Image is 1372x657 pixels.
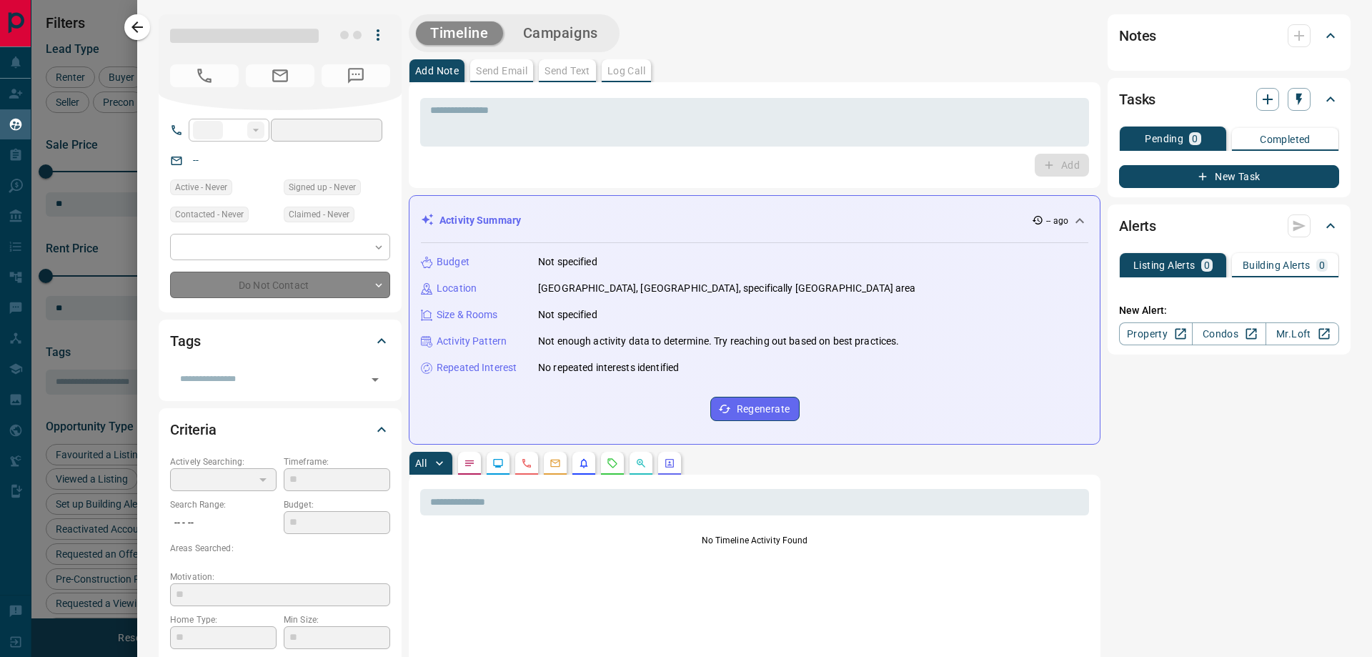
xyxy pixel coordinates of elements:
p: Activity Summary [439,213,521,228]
p: Not enough activity data to determine. Try reaching out based on best practices. [538,334,900,349]
p: Min Size: [284,613,390,626]
p: Add Note [415,66,459,76]
p: Actively Searching: [170,455,277,468]
button: Regenerate [710,397,800,421]
div: Notes [1119,19,1339,53]
p: Activity Pattern [437,334,507,349]
p: Budget [437,255,469,270]
p: Listing Alerts [1133,260,1195,270]
span: No Number [322,64,390,87]
p: New Alert: [1119,303,1339,318]
p: 0 [1204,260,1210,270]
a: Property [1119,322,1193,345]
button: New Task [1119,165,1339,188]
h2: Tasks [1119,88,1155,111]
p: 0 [1192,134,1198,144]
a: Condos [1192,322,1266,345]
svg: Notes [464,458,475,469]
div: Alerts [1119,209,1339,243]
p: No repeated interests identified [538,360,679,375]
svg: Calls [521,458,532,469]
p: [GEOGRAPHIC_DATA], [GEOGRAPHIC_DATA], specifically [GEOGRAPHIC_DATA] area [538,281,916,296]
p: Areas Searched: [170,542,390,555]
h2: Alerts [1119,214,1156,237]
svg: Emails [550,458,561,469]
p: No Timeline Activity Found [420,534,1089,547]
span: No Number [170,64,239,87]
p: Completed [1260,134,1311,144]
div: Activity Summary-- ago [421,207,1088,234]
p: Home Type: [170,613,277,626]
div: Do Not Contact [170,272,390,298]
h2: Criteria [170,418,217,441]
svg: Agent Actions [664,458,675,469]
span: No Email [246,64,314,87]
svg: Requests [607,458,618,469]
svg: Lead Browsing Activity [492,458,504,469]
p: Not specified [538,255,597,270]
button: Timeline [416,21,503,45]
p: Pending [1145,134,1183,144]
p: 0 [1319,260,1325,270]
a: -- [193,154,199,166]
p: Repeated Interest [437,360,517,375]
span: Contacted - Never [175,207,244,222]
p: Budget: [284,498,390,511]
p: Not specified [538,307,597,322]
p: Location [437,281,477,296]
span: Signed up - Never [289,180,356,194]
svg: Opportunities [635,458,647,469]
button: Open [365,370,385,390]
div: Tags [170,324,390,358]
p: -- ago [1046,214,1068,227]
p: Search Range: [170,498,277,511]
p: -- - -- [170,511,277,535]
p: Size & Rooms [437,307,498,322]
button: Campaigns [509,21,612,45]
span: Claimed - Never [289,207,349,222]
p: Motivation: [170,570,390,583]
a: Mr.Loft [1266,322,1339,345]
p: Timeframe: [284,455,390,468]
p: All [415,458,427,468]
span: Active - Never [175,180,227,194]
div: Tasks [1119,82,1339,117]
div: Criteria [170,413,390,447]
p: Building Alerts [1243,260,1311,270]
h2: Notes [1119,24,1156,47]
svg: Listing Alerts [578,458,590,469]
h2: Tags [170,330,200,352]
